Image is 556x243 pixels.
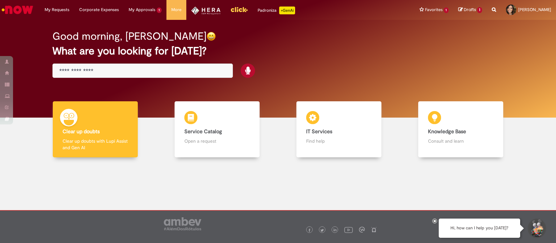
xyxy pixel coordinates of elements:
img: logo_footer_workplace.png [359,227,365,233]
div: Hi, how can I help you [DATE]? [439,219,520,238]
span: My Requests [45,7,69,13]
a: IT Services Find help [278,101,400,158]
img: happy-face.png [207,32,216,41]
b: IT Services [306,128,332,135]
img: logo_footer_twitter.png [321,229,324,232]
img: logo_footer_naosei.png [371,227,377,233]
a: Knowledge Base Consult and learn [400,101,522,158]
b: Service Catalog [184,128,222,135]
p: Find help [306,138,372,144]
a: Clear up doubts Clear up doubts with Lupi Assist and Gen AI [34,101,156,158]
p: Consult and learn [428,138,493,144]
img: logo_footer_youtube.png [344,225,353,234]
img: logo_footer_facebook.png [308,229,311,232]
a: Service Catalog Open a request [156,101,278,158]
span: 1 [157,7,162,13]
p: Clear up doubts with Lupi Assist and Gen AI [63,138,128,151]
b: Clear up doubts [63,128,100,135]
h2: Good morning, [PERSON_NAME] [52,31,207,42]
span: Favorites [425,7,443,13]
img: click_logo_yellow_360x200.png [230,5,248,14]
span: Corporate Expenses [79,7,119,13]
h2: What are you looking for [DATE]? [52,45,504,57]
div: Padroniza [258,7,295,14]
img: logo_footer_ambev_rotulo_gray.png [164,217,201,230]
span: My Approvals [129,7,155,13]
b: Knowledge Base [428,128,466,135]
p: +GenAi [279,7,295,14]
p: Open a request [184,138,250,144]
img: HeraLogo.png [191,7,221,15]
img: logo_footer_linkedin.png [334,228,337,232]
span: 1 [477,7,482,13]
span: Drafts [464,7,476,13]
a: Drafts [458,7,482,13]
span: [PERSON_NAME] [518,7,551,12]
span: More [171,7,181,13]
span: 1 [444,7,449,13]
button: Start Support Conversation [527,219,546,238]
img: ServiceNow [1,3,34,16]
